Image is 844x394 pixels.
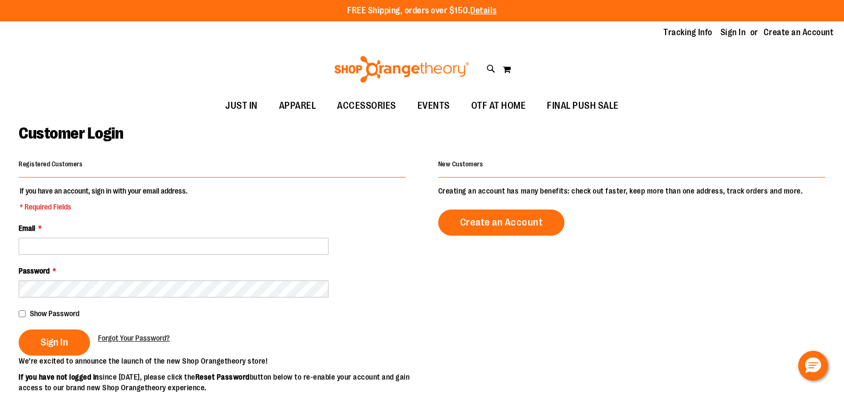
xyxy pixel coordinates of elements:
strong: Registered Customers [19,160,83,168]
span: ACCESSORIES [337,94,396,118]
a: OTF AT HOME [461,94,537,118]
a: FINAL PUSH SALE [536,94,629,118]
p: We’re excited to announce the launch of the new Shop Orangetheory store! [19,356,422,366]
img: Shop Orangetheory [333,56,471,83]
span: Email [19,224,35,232]
span: JUST IN [225,94,258,118]
p: FREE Shipping, orders over $150. [347,5,497,17]
button: Sign In [19,329,90,356]
a: Create an Account [438,210,565,236]
span: EVENTS [417,94,450,118]
a: APPAREL [268,94,327,118]
legend: If you have an account, sign in with your email address. [19,186,189,212]
a: Tracking Info [663,27,712,38]
span: Password [19,267,50,275]
p: Creating an account has many benefits: check out faster, keep more than one address, track orders... [438,186,825,196]
a: Details [470,6,497,15]
span: Customer Login [19,124,123,142]
span: Sign In [40,336,68,348]
span: * Required Fields [20,202,187,212]
span: Forgot Your Password? [98,334,170,342]
span: OTF AT HOME [471,94,526,118]
strong: New Customers [438,160,484,168]
p: since [DATE], please click the button below to re-enable your account and gain access to our bran... [19,372,422,393]
button: Hello, have a question? Let’s chat. [798,351,828,381]
a: ACCESSORIES [326,94,407,118]
a: Forgot Your Password? [98,333,170,343]
span: APPAREL [279,94,316,118]
strong: If you have not logged in [19,373,99,381]
strong: Reset Password [195,373,250,381]
span: FINAL PUSH SALE [547,94,619,118]
span: Show Password [30,309,79,318]
a: Sign In [720,27,746,38]
span: Create an Account [460,216,543,228]
a: EVENTS [407,94,461,118]
a: Create an Account [764,27,834,38]
a: JUST IN [215,94,268,118]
